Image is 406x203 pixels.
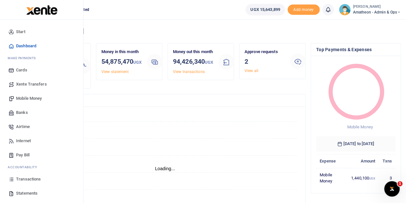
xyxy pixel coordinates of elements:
small: UGX [133,60,142,65]
span: Mobile Money [347,125,373,129]
span: Amatheon - Admin & Ops [353,9,401,15]
th: Expense [316,154,348,168]
h4: Hello [PERSON_NAME] [24,28,401,35]
span: Start [16,29,25,35]
h4: Top Payments & Expenses [316,46,395,53]
a: Mobile Money [5,91,78,106]
span: countability [13,165,37,170]
h3: 54,875,470 [101,57,142,67]
text: Loading... [155,166,175,171]
a: Airtime [5,120,78,134]
span: Cards [16,67,27,73]
span: Internet [16,138,31,144]
a: Dashboard [5,39,78,53]
a: Start [5,25,78,39]
a: View all [245,69,258,73]
span: Xente Transfers [16,81,47,88]
a: Cards [5,63,78,77]
a: logo-small logo-large logo-large [26,7,57,12]
li: M [5,53,78,63]
img: logo-large [26,5,57,15]
iframe: Intercom live chat [384,181,400,197]
span: Statements [16,190,38,197]
h6: [DATE] to [DATE] [316,136,395,152]
a: UGX 15,643,899 [246,4,285,15]
span: Transactions [16,176,41,182]
a: View statement [101,69,129,74]
p: Money in this month [101,49,142,55]
span: Banks [16,109,28,116]
h4: Transactions Overview [30,97,300,104]
a: View transactions [173,69,205,74]
p: Approve requests [245,49,285,55]
a: Banks [5,106,78,120]
span: Dashboard [16,43,36,49]
a: Pay Bill [5,148,78,162]
small: UGX [369,177,375,180]
span: Mobile Money [16,95,42,102]
h3: 2 [245,57,285,66]
a: Add money [288,7,320,12]
li: Wallet ballance [243,4,287,15]
span: Pay Bill [16,152,30,158]
span: 1 [397,181,402,186]
img: profile-user [339,4,350,15]
th: Amount [348,154,379,168]
a: Transactions [5,172,78,186]
small: UGX [205,60,213,65]
h3: 94,426,340 [173,57,213,67]
span: ake Payments [11,56,36,60]
a: Statements [5,186,78,200]
span: Airtime [16,124,30,130]
p: Money out this month [173,49,213,55]
a: Xente Transfers [5,77,78,91]
small: [PERSON_NAME] [353,4,401,10]
li: Ac [5,162,78,172]
td: Mobile Money [316,168,348,188]
td: 3 [379,168,395,188]
li: Toup your wallet [288,5,320,15]
td: 1,440,100 [348,168,379,188]
th: Txns [379,154,395,168]
a: Internet [5,134,78,148]
a: profile-user [PERSON_NAME] Amatheon - Admin & Ops [339,4,401,15]
span: UGX 15,643,899 [250,6,280,13]
span: Add money [288,5,320,15]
